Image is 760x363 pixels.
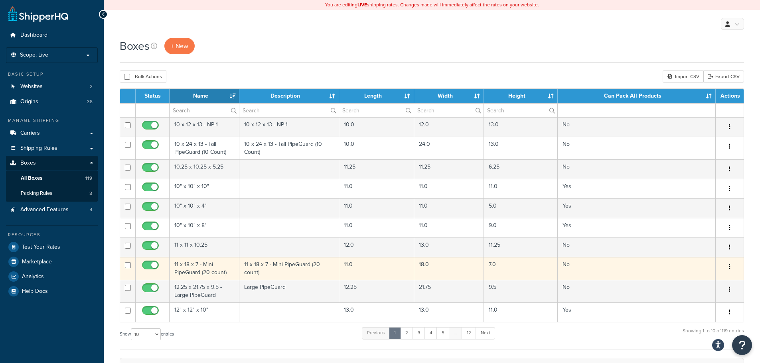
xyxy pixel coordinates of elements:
td: 13.0 [339,302,414,322]
td: No [558,117,716,137]
td: Yes [558,302,716,322]
td: 10" x 10" x 10" [170,179,239,198]
a: Export CSV [703,71,744,82]
td: 7.0 [484,257,558,280]
a: Websites 2 [6,79,98,94]
span: Websites [20,83,43,90]
div: Resources [6,232,98,238]
td: 11.0 [414,198,484,218]
td: 10" x 10" x 8" [170,218,239,237]
input: Search [484,104,557,117]
td: Yes [558,179,716,198]
span: 2 [90,83,93,90]
th: Name : activate to sort column descending [170,89,239,103]
li: All Boxes [6,171,98,186]
td: Large PipeGuard [239,280,340,302]
div: Import CSV [663,71,703,82]
td: 12" x 12" x 10" [170,302,239,322]
td: 10 x 12 x 13 - NP-1 [170,117,239,137]
a: Boxes [6,156,98,171]
span: Analytics [22,273,44,280]
input: Search [414,104,484,117]
td: 18.0 [414,257,484,280]
a: Advanced Features 4 [6,202,98,217]
span: 119 [85,175,92,182]
td: 21.75 [414,280,484,302]
a: 2 [400,327,413,339]
td: 11.0 [339,257,414,280]
td: 13.0 [484,137,558,159]
li: Analytics [6,269,98,284]
li: Boxes [6,156,98,201]
li: Websites [6,79,98,94]
td: 10 x 24 x 13 - Tall PipeGuard (10 Count) [170,137,239,159]
label: Show entries [120,328,174,340]
td: 9.5 [484,280,558,302]
span: 38 [87,98,93,105]
td: 12.25 [339,280,414,302]
span: 4 [90,206,93,213]
td: 9.0 [484,218,558,237]
td: 12.0 [339,237,414,257]
a: Carriers [6,126,98,141]
a: All Boxes 119 [6,171,98,186]
span: Scope: Live [20,52,48,59]
a: Help Docs [6,284,98,298]
td: Yes [558,218,716,237]
input: Search [339,104,414,117]
td: 13.0 [484,117,558,137]
th: Description : activate to sort column ascending [239,89,340,103]
td: 12.25 x 21.75 x 9.5 - Large PipeGuard [170,280,239,302]
td: No [558,137,716,159]
select: Showentries [131,328,161,340]
td: 13.0 [414,302,484,322]
span: Marketplace [22,259,52,265]
a: Next [476,327,495,339]
td: 11 x 11 x 10.25 [170,237,239,257]
div: Showing 1 to 10 of 119 entries [683,326,744,343]
span: Packing Rules [21,190,52,197]
a: 4 [424,327,437,339]
td: No [558,280,716,302]
a: Dashboard [6,28,98,43]
span: Carriers [20,130,40,137]
span: All Boxes [21,175,42,182]
th: Width : activate to sort column ascending [414,89,484,103]
a: 3 [413,327,425,339]
h1: Boxes [120,38,150,54]
td: 10 x 12 x 13 - NP-1 [239,117,340,137]
div: Manage Shipping [6,117,98,124]
a: 12 [462,327,476,339]
a: 1 [389,327,401,339]
a: 5 [436,327,450,339]
td: 11.0 [414,179,484,198]
td: 11.0 [484,302,558,322]
td: 5.0 [484,198,558,218]
td: 10.0 [339,137,414,159]
a: + New [164,38,195,54]
a: Origins 38 [6,94,98,109]
td: 11.0 [339,198,414,218]
td: 11.25 [484,237,558,257]
a: ShipperHQ Home [8,6,68,22]
span: Dashboard [20,32,47,39]
span: Origins [20,98,38,105]
td: 11 x 18 x 7 - Mini PipeGuard (20 count) [239,257,340,280]
button: Bulk Actions [120,71,166,82]
span: Boxes [20,160,36,167]
span: Advanced Features [20,206,69,213]
td: 11.0 [339,218,414,237]
td: 10 x 24 x 13 - Tall PipeGuard (10 Count) [239,137,340,159]
td: 10.0 [339,117,414,137]
a: Shipping Rules [6,141,98,156]
td: Yes [558,198,716,218]
a: Test Your Rates [6,240,98,254]
a: Packing Rules 8 [6,186,98,201]
a: Previous [362,327,390,339]
td: 24.0 [414,137,484,159]
span: 8 [89,190,92,197]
